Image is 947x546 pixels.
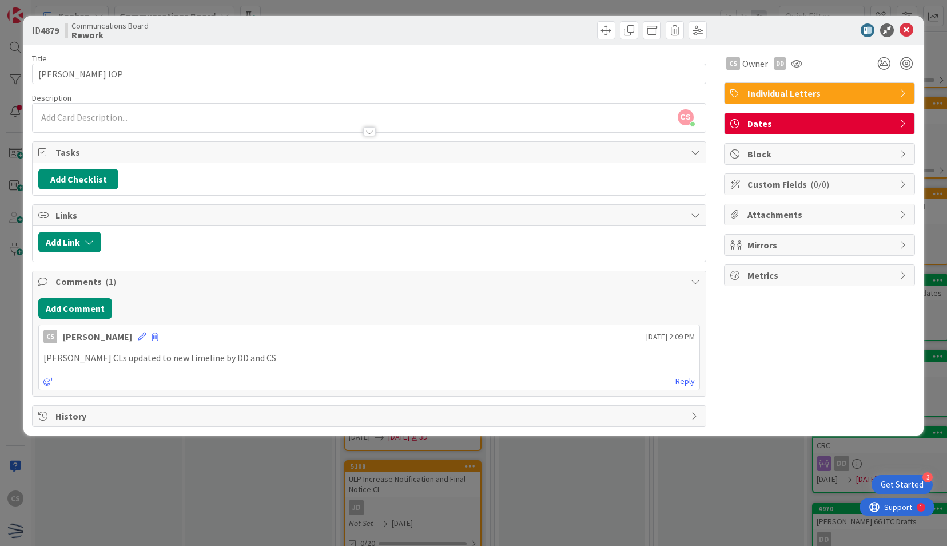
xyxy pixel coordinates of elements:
[922,472,933,482] div: 3
[747,268,894,282] span: Metrics
[881,479,924,490] div: Get Started
[872,475,933,494] div: Open Get Started checklist, remaining modules: 3
[678,109,694,125] span: CS
[43,351,694,365] p: [PERSON_NAME] CLs updated to new timeline by DD and CS
[32,93,71,103] span: Description
[55,275,685,288] span: Comments
[55,409,685,423] span: History
[71,30,149,39] b: Rework
[38,298,112,319] button: Add Comment
[32,53,47,64] label: Title
[55,145,685,159] span: Tasks
[747,147,894,161] span: Block
[24,2,52,15] span: Support
[747,117,894,130] span: Dates
[71,21,149,30] span: Communcations Board
[43,330,57,343] div: CS
[774,57,786,70] div: DD
[810,179,829,190] span: ( 0/0 )
[32,64,706,84] input: type card name here...
[646,331,695,343] span: [DATE] 2:09 PM
[63,330,132,343] div: [PERSON_NAME]
[747,177,894,191] span: Custom Fields
[59,5,62,14] div: 1
[742,57,768,70] span: Owner
[675,374,695,389] a: Reply
[38,169,118,189] button: Add Checklist
[747,208,894,221] span: Attachments
[41,25,59,36] b: 4879
[32,23,59,37] span: ID
[105,276,116,287] span: ( 1 )
[38,232,101,252] button: Add Link
[726,57,740,70] div: CS
[747,238,894,252] span: Mirrors
[747,86,894,100] span: Individual Letters
[55,208,685,222] span: Links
